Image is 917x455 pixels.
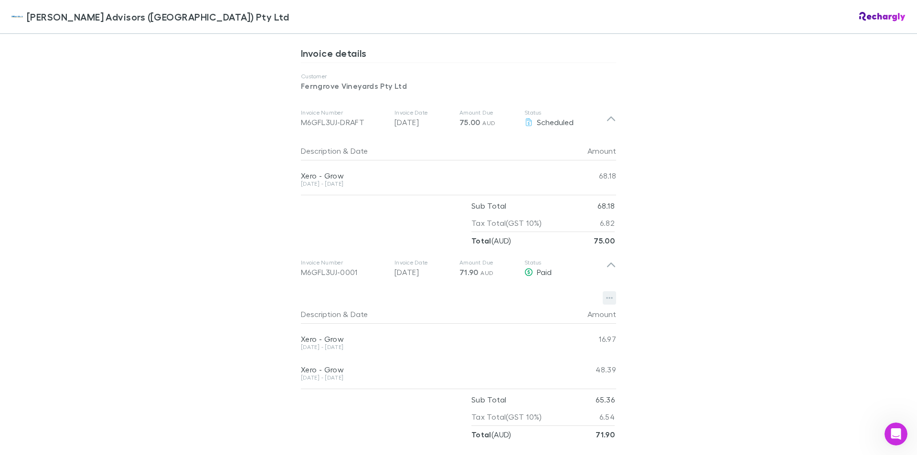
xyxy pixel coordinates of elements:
[351,141,368,160] button: Date
[559,160,616,191] div: 68.18
[859,12,906,21] img: Rechargly Logo
[524,109,606,116] p: Status
[459,267,479,277] span: 71.90
[395,266,452,278] p: [DATE]
[600,214,615,232] p: 6.82
[11,11,23,22] img: William Buck Advisors (WA) Pty Ltd's Logo
[301,141,341,160] button: Description
[596,391,615,408] p: 65.36
[471,236,491,245] strong: Total
[301,305,555,324] div: &
[301,365,559,374] div: Xero - Grow
[559,324,616,354] div: 16.97
[471,214,542,232] p: Tax Total (GST 10%)
[471,232,512,249] p: ( AUD )
[594,236,615,245] strong: 75.00
[459,259,517,266] p: Amount Due
[301,259,387,266] p: Invoice Number
[885,423,907,445] iframe: Intercom live chat
[395,259,452,266] p: Invoice Date
[524,259,606,266] p: Status
[351,305,368,324] button: Date
[293,249,624,287] div: Invoice NumberM6GFL3UJ-0001Invoice Date[DATE]Amount Due71.90 AUDStatusPaid
[537,267,552,276] span: Paid
[459,117,480,127] span: 75.00
[537,117,574,127] span: Scheduled
[559,354,616,385] div: 48.39
[471,391,506,408] p: Sub Total
[596,430,615,439] strong: 71.90
[395,109,452,116] p: Invoice Date
[301,73,616,80] p: Customer
[27,10,289,24] span: [PERSON_NAME] Advisors ([GEOGRAPHIC_DATA]) Pty Ltd
[301,334,559,344] div: Xero - Grow
[471,430,491,439] strong: Total
[301,47,616,63] h3: Invoice details
[471,426,512,443] p: ( AUD )
[597,197,615,214] p: 68.18
[480,269,493,276] span: AUD
[301,181,559,187] div: [DATE] - [DATE]
[395,116,452,128] p: [DATE]
[301,171,559,180] div: Xero - Grow
[301,266,387,278] div: M6GFL3UJ-0001
[293,99,624,138] div: Invoice NumberM6GFL3UJ-DRAFTInvoice Date[DATE]Amount Due75.00 AUDStatusScheduled
[459,109,517,116] p: Amount Due
[301,344,559,350] div: [DATE] - [DATE]
[471,197,506,214] p: Sub Total
[471,408,542,425] p: Tax Total (GST 10%)
[482,119,495,127] span: AUD
[301,375,559,381] div: [DATE] - [DATE]
[301,141,555,160] div: &
[301,116,387,128] div: M6GFL3UJ-DRAFT
[599,408,615,425] p: 6.54
[301,109,387,116] p: Invoice Number
[301,305,341,324] button: Description
[301,80,616,92] p: Ferngrove Vineyards Pty Ltd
